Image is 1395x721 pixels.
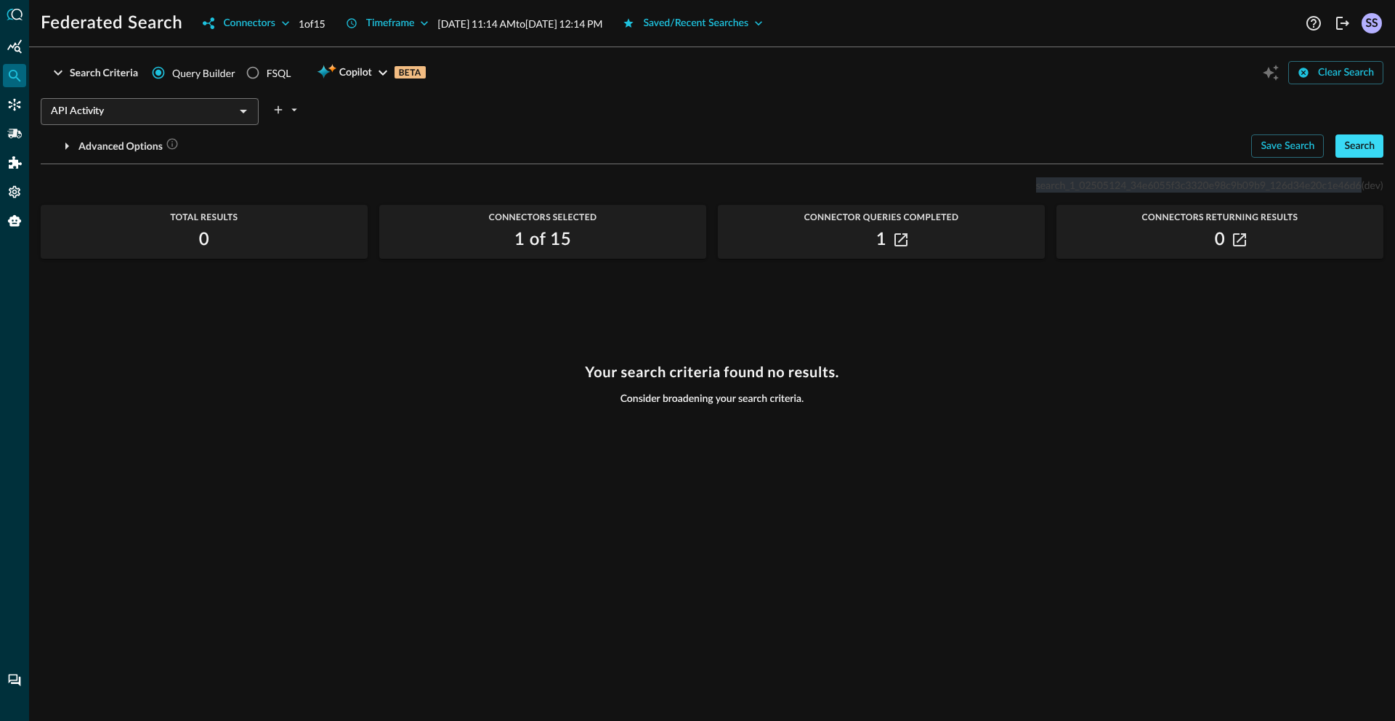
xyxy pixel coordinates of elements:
div: Connectors [223,15,275,33]
span: Connectors Returning Results [1056,212,1383,222]
h2: 0 [1215,228,1225,251]
div: Federated Search [3,64,26,87]
span: Total Results [41,212,368,222]
span: Connectors Selected [379,212,706,222]
button: Save Search [1251,134,1324,158]
button: Connectors [194,12,298,35]
div: Query Agent [3,209,26,233]
h2: 1 of 15 [514,228,571,251]
div: Advanced Options [78,137,179,156]
span: search_1_02505124_34e6055f3c3320e98c9b09b9_126d34e20c1e46d6 [1036,179,1362,191]
button: CopilotBETA [308,61,434,84]
span: Consider broadening your search criteria. [620,392,804,406]
button: Open [233,101,254,121]
div: Clear Search [1318,64,1374,82]
button: plus-arrow-button [270,98,302,121]
span: (dev) [1362,179,1383,191]
div: Summary Insights [3,35,26,58]
button: Clear Search [1288,61,1383,84]
div: Connectors [3,93,26,116]
button: Help [1302,12,1325,35]
p: [DATE] 11:14 AM to [DATE] 12:14 PM [437,16,602,31]
h1: Federated Search [41,12,182,35]
div: Settings [3,180,26,204]
h2: 0 [199,228,209,251]
div: Addons [4,151,27,174]
input: Select an Event Type [45,102,230,121]
button: Timeframe [337,12,438,35]
button: Search Criteria [41,61,147,84]
h3: Your search criteria found no results. [585,363,839,381]
div: Search [1344,137,1375,156]
span: Copilot [339,64,372,82]
div: Chat [3,669,26,692]
p: 1 of 15 [299,16,325,31]
div: Saved/Recent Searches [643,15,748,33]
div: Search Criteria [70,64,138,82]
div: Save Search [1261,137,1314,156]
button: Advanced Options [41,134,187,158]
div: Pipelines [3,122,26,145]
button: Search [1335,134,1383,158]
p: BETA [395,66,426,78]
button: Saved/Recent Searches [614,12,772,35]
button: Logout [1331,12,1354,35]
span: Query Builder [172,65,235,81]
div: Timeframe [366,15,415,33]
span: Connector Queries Completed [718,212,1045,222]
div: FSQL [267,65,291,81]
h2: 1 [876,228,886,251]
div: SS [1362,13,1382,33]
